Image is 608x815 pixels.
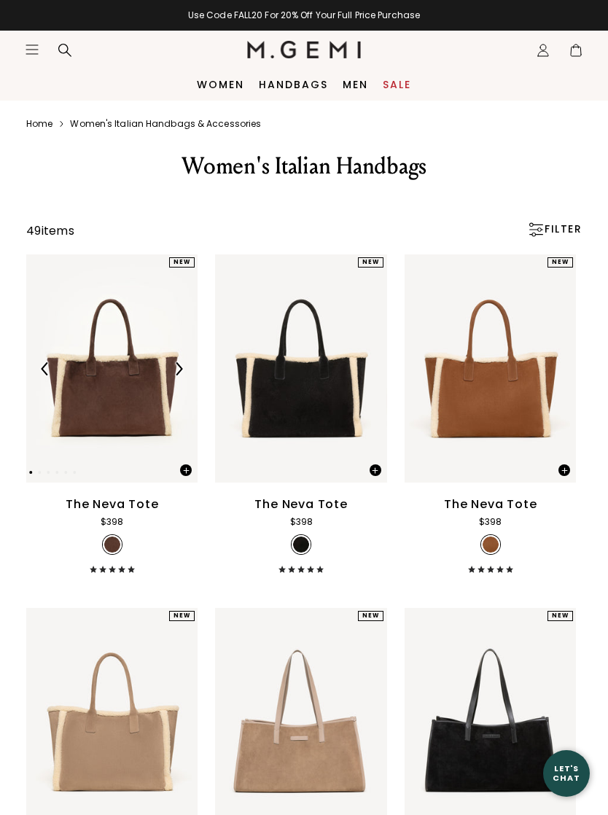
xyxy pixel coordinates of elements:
[547,257,573,268] div: NEW
[343,79,368,90] a: Men
[215,254,386,483] img: The Neva Tote
[483,537,499,553] img: v_7402832199739_SWATCH_50x.jpg
[358,257,383,268] div: NEW
[26,118,52,130] a: Home
[290,515,313,529] div: $398
[26,254,198,483] img: The Neva Tote
[405,254,576,483] img: The Neva Tote
[254,496,347,513] div: The Neva Tote
[198,254,369,483] img: The Neva Tote
[39,362,52,375] img: Previous Arrow
[247,41,362,58] img: M.Gemi
[169,611,195,621] div: NEW
[172,362,185,375] img: Next Arrow
[66,496,158,513] div: The Neva Tote
[101,515,123,529] div: $398
[383,79,411,90] a: Sale
[26,254,198,573] a: The Neva ToteNEWThe Neva TotePrevious ArrowNext ArrowThe Neva Tote$398
[197,79,244,90] a: Women
[259,79,328,90] a: Handbags
[293,537,309,553] img: v_7402832166971_SWATCH_50x.jpg
[70,118,261,130] a: Women's italian handbags & accessories
[44,152,564,181] div: Women's Italian Handbags
[547,611,573,621] div: NEW
[529,222,543,237] img: Open filters
[26,222,74,240] div: 49 items
[543,764,590,782] div: Let's Chat
[479,515,502,529] div: $398
[444,496,537,513] div: The Neva Tote
[104,537,120,553] img: v_7282435555387_SWATCH_50x.jpg
[358,611,383,621] div: NEW
[25,42,39,57] button: Open site menu
[405,254,576,573] a: The Neva ToteNEWThe Neva ToteThe Neva Tote$398
[527,222,582,237] div: FILTER
[386,254,558,483] img: The Neva Tote
[215,254,386,573] a: The Neva ToteNEWThe Neva ToteThe Neva Tote$398
[169,257,195,268] div: NEW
